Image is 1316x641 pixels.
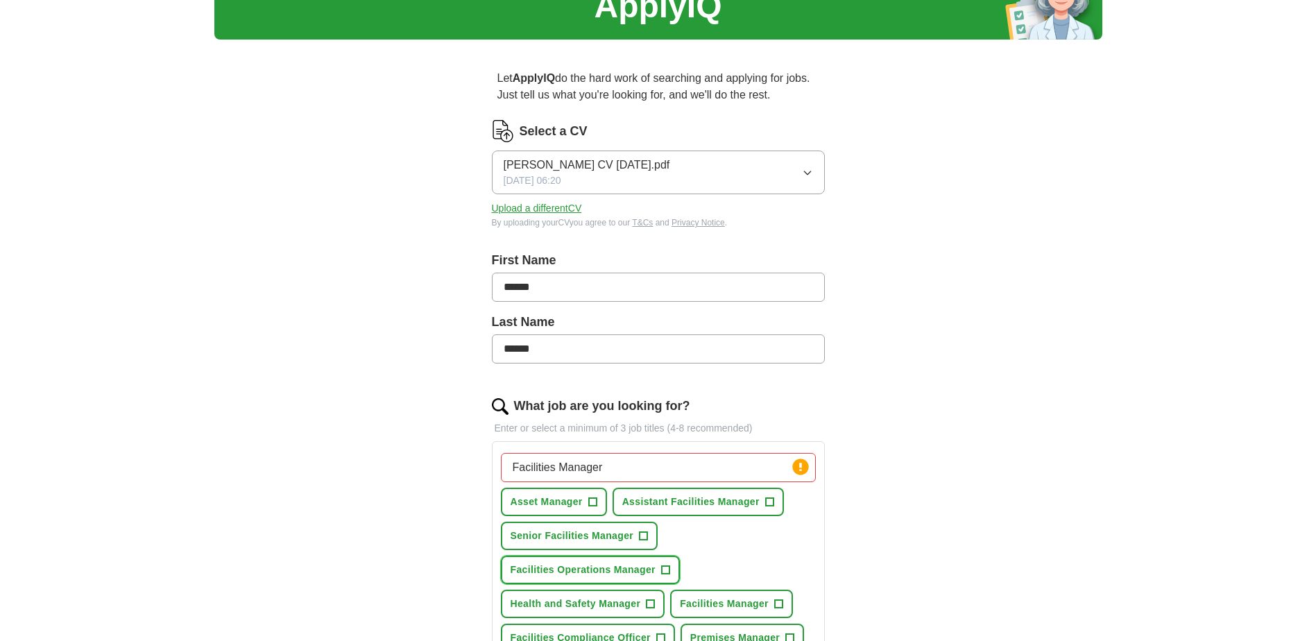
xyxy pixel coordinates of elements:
[492,151,825,194] button: [PERSON_NAME] CV [DATE].pdf[DATE] 06:20
[511,563,656,577] span: Facilities Operations Manager
[492,398,509,415] img: search.png
[492,201,582,216] button: Upload a differentCV
[504,173,561,188] span: [DATE] 06:20
[501,556,680,584] button: Facilities Operations Manager
[492,421,825,436] p: Enter or select a minimum of 3 job titles (4-8 recommended)
[622,495,760,509] span: Assistant Facilities Manager
[511,529,634,543] span: Senior Facilities Manager
[492,251,825,270] label: First Name
[513,72,555,84] strong: ApplyIQ
[501,488,607,516] button: Asset Manager
[632,218,653,228] a: T&Cs
[492,120,514,142] img: CV Icon
[511,495,583,509] span: Asset Manager
[514,397,690,416] label: What job are you looking for?
[613,488,784,516] button: Assistant Facilities Manager
[680,597,769,611] span: Facilities Manager
[492,65,825,109] p: Let do the hard work of searching and applying for jobs. Just tell us what you're looking for, an...
[672,218,725,228] a: Privacy Notice
[492,313,825,332] label: Last Name
[670,590,793,618] button: Facilities Manager
[501,453,816,482] input: Type a job title and press enter
[511,597,641,611] span: Health and Safety Manager
[520,122,588,141] label: Select a CV
[504,157,670,173] span: [PERSON_NAME] CV [DATE].pdf
[492,216,825,229] div: By uploading your CV you agree to our and .
[501,522,658,550] button: Senior Facilities Manager
[501,590,665,618] button: Health and Safety Manager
